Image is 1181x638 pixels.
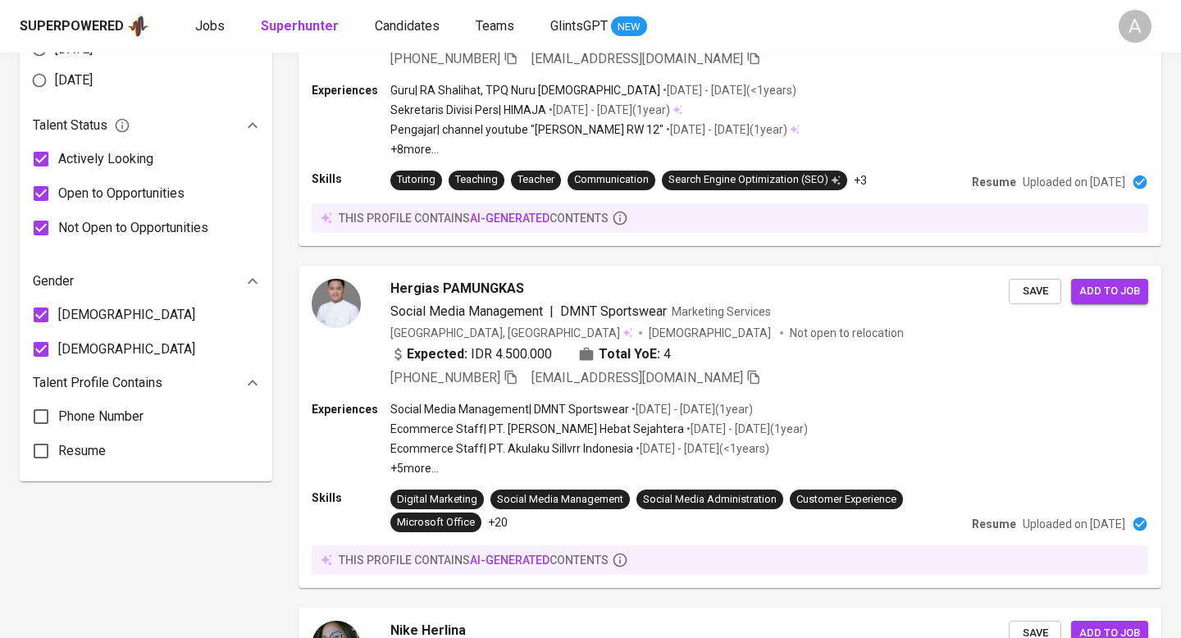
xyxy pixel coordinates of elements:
[33,373,162,393] p: Talent Profile Contains
[407,344,467,364] b: Expected:
[261,18,339,34] b: Superhunter
[488,514,508,531] p: +20
[796,492,896,508] div: Customer Experience
[972,516,1016,532] p: Resume
[643,492,777,508] div: Social Media Administration
[390,325,632,341] div: [GEOGRAPHIC_DATA], [GEOGRAPHIC_DATA]
[1017,282,1053,301] span: Save
[649,325,773,341] span: [DEMOGRAPHIC_DATA]
[390,421,684,437] p: Ecommerce Staff | PT. [PERSON_NAME] Hebat Sejahtera
[972,174,1016,190] p: Resume
[455,172,498,188] div: Teaching
[476,16,518,37] a: Teams
[633,440,769,457] p: • [DATE] - [DATE] ( <1 years )
[1009,279,1061,304] button: Save
[20,17,124,36] div: Superpowered
[854,172,867,189] p: +3
[33,265,259,298] div: Gender
[663,121,787,138] p: • [DATE] - [DATE] ( 1 year )
[790,325,904,341] p: Not open to relocation
[58,305,195,325] span: [DEMOGRAPHIC_DATA]
[390,401,629,417] p: Social Media Management | DMNT Sportswear
[20,14,149,39] a: Superpoweredapp logo
[663,344,671,364] span: 4
[375,18,440,34] span: Candidates
[476,18,514,34] span: Teams
[390,102,546,118] p: Sekretaris Divisi Pers | HIMAJA
[312,171,390,187] p: Skills
[470,212,549,225] span: AI-generated
[312,82,390,98] p: Experiences
[672,305,771,318] span: Marketing Services
[312,401,390,417] p: Experiences
[58,149,153,169] span: Actively Looking
[1023,516,1125,532] p: Uploaded on [DATE]
[668,172,841,188] div: Search Engine Optimization (SEO)
[195,18,225,34] span: Jobs
[33,271,74,291] p: Gender
[550,18,608,34] span: GlintsGPT
[1119,10,1151,43] div: A
[33,116,130,135] span: Talent Status
[574,172,649,188] div: Communication
[312,490,390,506] p: Skills
[397,492,477,508] div: Digital Marketing
[375,16,443,37] a: Candidates
[390,370,500,385] span: [PHONE_NUMBER]
[518,172,554,188] div: Teacher
[299,266,1161,588] a: Hergias PAMUNGKASSocial Media Management|DMNT SportswearMarketing Services[GEOGRAPHIC_DATA], [GEO...
[127,14,149,39] img: app logo
[531,370,743,385] span: [EMAIL_ADDRESS][DOMAIN_NAME]
[1071,279,1148,304] button: Add to job
[390,440,633,457] p: Ecommerce Staff | PT. Akulaku Sillvrr Indonesia
[390,279,524,298] span: Hergias PAMUNGKAS
[549,302,554,321] span: |
[58,340,195,359] span: [DEMOGRAPHIC_DATA]
[550,16,647,37] a: GlintsGPT NEW
[58,184,185,203] span: Open to Opportunities
[339,210,609,226] p: this profile contains contents
[390,82,660,98] p: Guru | RA Shalihat, TPQ Nuru [DEMOGRAPHIC_DATA]
[339,552,609,568] p: this profile contains contents
[55,71,93,90] span: [DATE]
[390,51,500,66] span: [PHONE_NUMBER]
[470,554,549,567] span: AI-generated
[531,51,743,66] span: [EMAIL_ADDRESS][DOMAIN_NAME]
[497,492,623,508] div: Social Media Management
[599,344,660,364] b: Total YoE:
[397,515,475,531] div: Microsoft Office
[629,401,753,417] p: • [DATE] - [DATE] ( 1 year )
[390,460,808,476] p: +5 more ...
[58,218,208,238] span: Not Open to Opportunities
[1079,282,1140,301] span: Add to job
[58,441,106,461] span: Resume
[33,367,259,399] div: Talent Profile Contains
[261,16,342,37] a: Superhunter
[684,421,808,437] p: • [DATE] - [DATE] ( 1 year )
[546,102,670,118] p: • [DATE] - [DATE] ( 1 year )
[397,172,435,188] div: Tutoring
[195,16,228,37] a: Jobs
[390,303,543,319] span: Social Media Management
[390,344,552,364] div: IDR 4.500.000
[611,19,647,35] span: NEW
[33,109,259,142] div: Talent Status
[1023,174,1125,190] p: Uploaded on [DATE]
[660,82,796,98] p: • [DATE] - [DATE] ( <1 years )
[390,141,800,157] p: +8 more ...
[58,407,144,426] span: Phone Number
[312,279,361,328] img: f3bbe028d641e8d7887ed125da4df845.jpg
[390,121,663,138] p: Pengajar | channel youtube "[PERSON_NAME] RW 12"
[560,303,667,319] span: DMNT Sportswear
